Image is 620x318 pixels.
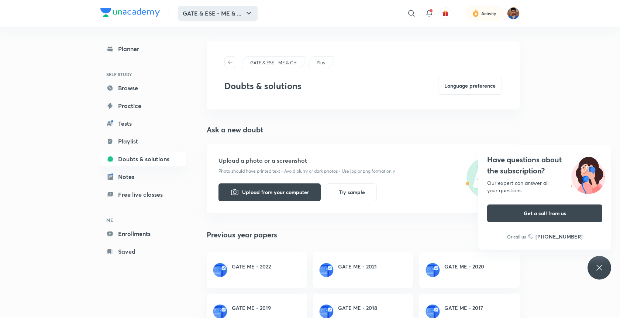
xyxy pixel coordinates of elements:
h6: [PHONE_NUMBER] [535,233,583,240]
img: paperset.png [425,263,440,277]
a: Playlist [100,134,186,149]
button: Upload from your computer [218,183,321,201]
img: paperset.png [213,263,227,277]
button: Language preference [438,77,502,95]
a: Doubts & solutions [100,152,186,166]
a: Practice [100,98,186,113]
a: Plus [316,60,326,66]
h4: Ask a new doubt [207,124,520,135]
h4: Have questions about the subscription? [487,154,602,176]
h5: Upload a photo or a screenshot [218,156,508,165]
h6: ME [100,214,186,226]
button: GATE & ESE - ME & ... [178,6,258,21]
a: Tests [100,116,186,131]
a: GATE ME - 2021 [313,252,413,288]
p: Or call us [507,233,526,240]
p: GATE & ESE - ME & CH [250,60,297,66]
h6: GATE ME - 2019 [232,304,271,312]
a: Saved [100,244,186,259]
button: avatar [440,7,451,19]
a: Free live classes [100,187,186,202]
button: Try sample [327,183,377,201]
img: avatar [442,10,449,17]
img: ttu_illustration_new.svg [565,154,611,194]
h6: GATE ME - 2018 [338,304,377,312]
p: Plus [317,60,325,66]
img: Chandra [507,7,520,20]
a: Planner [100,41,186,56]
a: Company Logo [100,8,160,19]
h6: GATE ME - 2017 [444,304,483,312]
img: Company Logo [100,8,160,17]
a: Enrollments [100,226,186,241]
img: paperset.png [319,263,334,277]
h6: GATE ME - 2022 [232,263,271,270]
button: Get a call from us [487,204,602,222]
a: GATE & ESE - ME & CH [249,60,298,66]
p: Photo should have printed text • Avoid blurry or dark photos • Use jpg or png format only [218,168,508,175]
a: Browse [100,81,186,95]
img: activity [472,9,479,18]
a: Notes [100,169,186,184]
div: Our expert can answer all your questions [487,179,602,194]
a: GATE ME - 2020 [419,252,520,288]
a: GATE ME - 2022 [207,252,307,288]
h4: Previous year papers [207,229,520,240]
h6: GATE ME - 2020 [444,263,484,270]
img: camera-icon [230,188,239,197]
img: upload-icon [464,156,508,200]
a: [PHONE_NUMBER] [528,233,583,240]
h3: Doubts & solutions [224,81,302,91]
h6: SELF STUDY [100,68,186,81]
h6: GATE ME - 2021 [338,263,377,270]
